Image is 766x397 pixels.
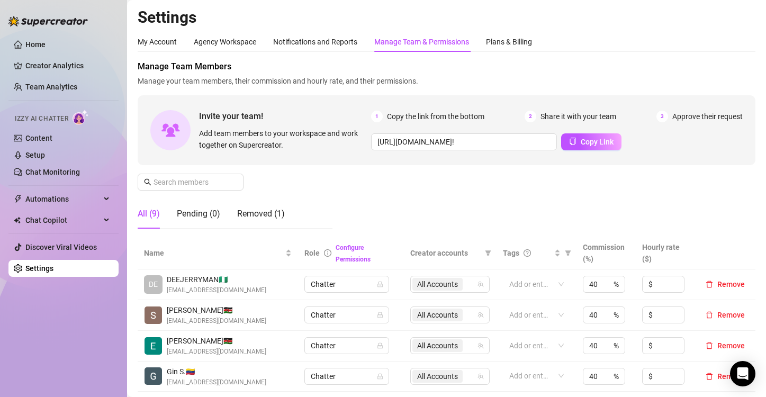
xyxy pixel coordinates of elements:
[706,281,713,288] span: delete
[25,212,101,229] span: Chat Copilot
[145,337,162,355] img: Essie
[25,151,45,159] a: Setup
[485,250,491,256] span: filter
[371,111,383,122] span: 1
[199,128,367,151] span: Add team members to your workspace and work together on Supercreator.
[138,237,298,269] th: Name
[167,366,266,377] span: Gin S. 🇻🇪
[144,178,151,186] span: search
[706,373,713,380] span: delete
[412,309,463,321] span: All Accounts
[374,36,469,48] div: Manage Team & Permissions
[25,57,110,74] a: Creator Analytics
[410,247,481,259] span: Creator accounts
[377,281,383,287] span: lock
[377,342,383,349] span: lock
[167,304,266,316] span: [PERSON_NAME] 🇰🇪
[701,309,749,321] button: Remove
[417,278,458,290] span: All Accounts
[25,40,46,49] a: Home
[304,249,320,257] span: Role
[311,338,383,354] span: Chatter
[25,243,97,251] a: Discover Viral Videos
[569,138,576,145] span: copy
[167,335,266,347] span: [PERSON_NAME] 🇰🇪
[311,368,383,384] span: Chatter
[324,249,331,257] span: info-circle
[25,264,53,273] a: Settings
[387,111,484,122] span: Copy the link from the bottom
[273,36,357,48] div: Notifications and Reports
[636,237,695,269] th: Hourly rate ($)
[73,110,89,125] img: AI Chatter
[706,311,713,319] span: delete
[525,111,536,122] span: 2
[417,340,458,351] span: All Accounts
[145,306,162,324] img: Sheila Ngigi
[138,60,755,73] span: Manage Team Members
[503,247,519,259] span: Tags
[149,278,158,290] span: DE
[154,176,229,188] input: Search members
[477,342,484,349] span: team
[672,111,743,122] span: Approve their request
[377,373,383,380] span: lock
[8,16,88,26] img: logo-BBDzfeDw.svg
[701,370,749,383] button: Remove
[14,195,22,203] span: thunderbolt
[565,250,571,256] span: filter
[138,7,755,28] h2: Settings
[656,111,668,122] span: 3
[701,339,749,352] button: Remove
[730,361,755,386] div: Open Intercom Messenger
[145,367,162,385] img: Gin Stars
[717,372,745,381] span: Remove
[717,311,745,319] span: Remove
[15,114,68,124] span: Izzy AI Chatter
[477,373,484,380] span: team
[199,110,371,123] span: Invite your team!
[138,75,755,87] span: Manage your team members, their commission and hourly rate, and their permissions.
[717,280,745,288] span: Remove
[25,83,77,91] a: Team Analytics
[336,244,371,263] a: Configure Permissions
[717,341,745,350] span: Remove
[25,191,101,207] span: Automations
[561,133,621,150] button: Copy Link
[144,247,283,259] span: Name
[477,281,484,287] span: team
[483,245,493,261] span: filter
[706,342,713,349] span: delete
[138,36,177,48] div: My Account
[167,347,266,357] span: [EMAIL_ADDRESS][DOMAIN_NAME]
[576,237,636,269] th: Commission (%)
[167,377,266,387] span: [EMAIL_ADDRESS][DOMAIN_NAME]
[177,207,220,220] div: Pending (0)
[563,245,573,261] span: filter
[524,249,531,257] span: question-circle
[417,309,458,321] span: All Accounts
[540,111,616,122] span: Share it with your team
[701,278,749,291] button: Remove
[14,216,21,224] img: Chat Copilot
[311,276,383,292] span: Chatter
[311,307,383,323] span: Chatter
[412,278,463,291] span: All Accounts
[486,36,532,48] div: Plans & Billing
[477,312,484,318] span: team
[237,207,285,220] div: Removed (1)
[377,312,383,318] span: lock
[167,316,266,326] span: [EMAIL_ADDRESS][DOMAIN_NAME]
[138,207,160,220] div: All (9)
[412,370,463,383] span: All Accounts
[412,339,463,352] span: All Accounts
[417,371,458,382] span: All Accounts
[25,134,52,142] a: Content
[25,168,80,176] a: Chat Monitoring
[167,285,266,295] span: [EMAIL_ADDRESS][DOMAIN_NAME]
[194,36,256,48] div: Agency Workspace
[581,138,614,146] span: Copy Link
[167,274,266,285] span: DEEJERRYMAN 🇳🇬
